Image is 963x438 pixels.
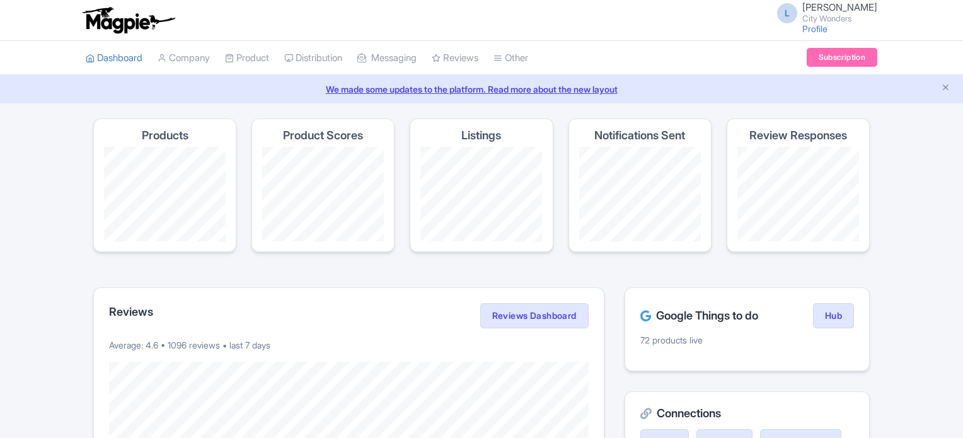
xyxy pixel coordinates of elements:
[640,407,854,420] h2: Connections
[158,41,210,76] a: Company
[109,338,589,352] p: Average: 4.6 • 1096 reviews • last 7 days
[777,3,797,23] span: L
[8,83,955,96] a: We made some updates to the platform. Read more about the new layout
[640,333,854,347] p: 72 products live
[225,41,269,76] a: Product
[594,129,685,142] h4: Notifications Sent
[813,303,854,328] a: Hub
[941,81,950,96] button: Close announcement
[86,41,142,76] a: Dashboard
[640,309,758,322] h2: Google Things to do
[480,303,589,328] a: Reviews Dashboard
[493,41,528,76] a: Other
[284,41,342,76] a: Distribution
[802,14,877,23] small: City Wonders
[357,41,417,76] a: Messaging
[283,129,363,142] h4: Product Scores
[749,129,847,142] h4: Review Responses
[770,3,877,23] a: L [PERSON_NAME] City Wonders
[432,41,478,76] a: Reviews
[802,23,827,34] a: Profile
[802,1,877,13] span: [PERSON_NAME]
[461,129,501,142] h4: Listings
[109,306,153,318] h2: Reviews
[79,6,177,34] img: logo-ab69f6fb50320c5b225c76a69d11143b.png
[807,48,877,67] a: Subscription
[142,129,188,142] h4: Products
